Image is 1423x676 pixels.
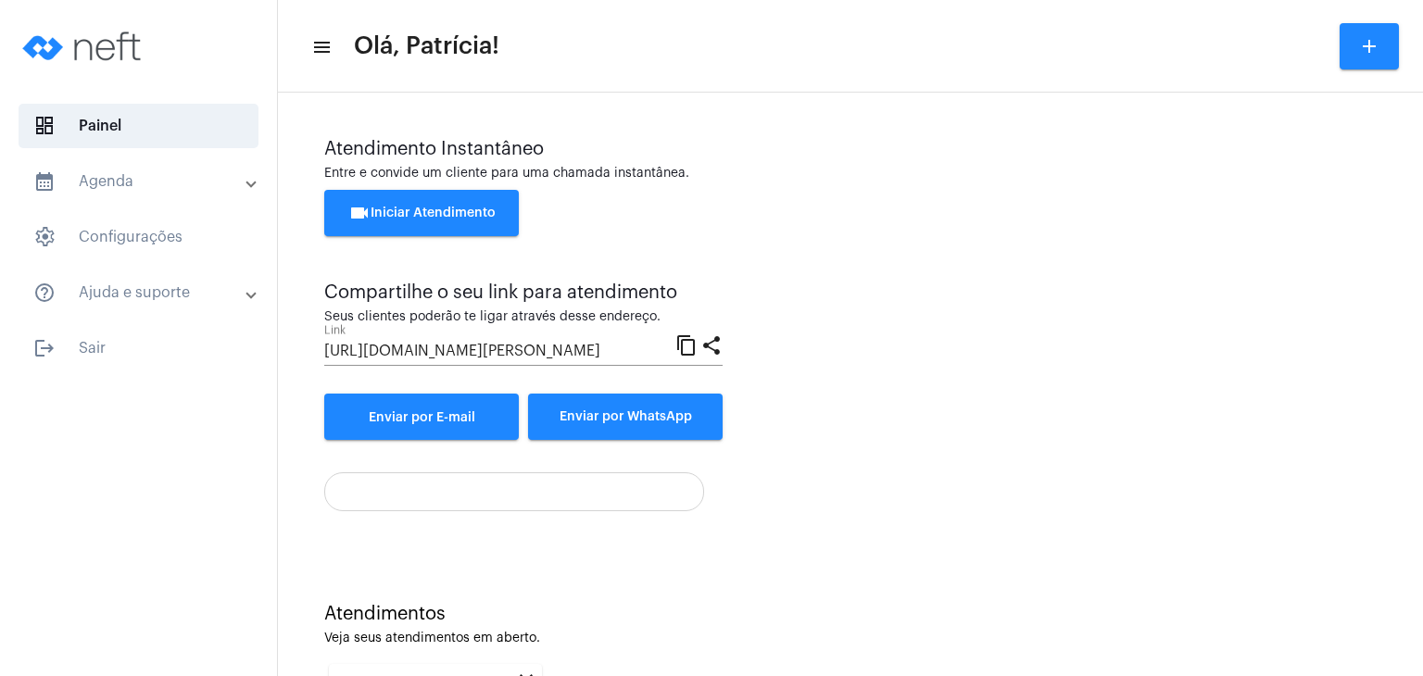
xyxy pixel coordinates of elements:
mat-panel-title: Ajuda e suporte [33,282,247,304]
div: Atendimento Instantâneo [324,139,1377,159]
div: Compartilhe o seu link para atendimento [324,282,723,303]
mat-icon: videocam [348,202,371,224]
span: Configurações [19,215,258,259]
mat-icon: sidenav icon [33,170,56,193]
div: Entre e convide um cliente para uma chamada instantânea. [324,167,1377,181]
span: Iniciar Atendimento [348,207,496,219]
span: Enviar por WhatsApp [560,410,692,423]
mat-expansion-panel-header: sidenav iconAjuda e suporte [11,270,277,315]
mat-icon: sidenav icon [33,282,56,304]
button: Iniciar Atendimento [324,190,519,236]
mat-icon: sidenav icon [311,36,330,58]
div: Seus clientes poderão te ligar através desse endereço. [324,310,723,324]
img: logo-neft-novo-2.png [15,9,154,83]
mat-icon: add [1358,35,1380,57]
span: Painel [19,104,258,148]
span: sidenav icon [33,226,56,248]
div: Veja seus atendimentos em aberto. [324,632,1377,645]
mat-icon: content_copy [675,333,698,356]
a: Enviar por E-mail [324,394,519,440]
mat-expansion-panel-header: sidenav iconAgenda [11,159,277,204]
mat-icon: share [700,333,723,356]
span: Sair [19,326,258,370]
span: Enviar por E-mail [369,411,475,424]
mat-panel-title: Agenda [33,170,247,193]
div: Atendimentos [324,604,1377,624]
mat-icon: sidenav icon [33,337,56,359]
span: sidenav icon [33,115,56,137]
button: Enviar por WhatsApp [528,394,723,440]
span: Olá, Patrícia! [354,31,499,61]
